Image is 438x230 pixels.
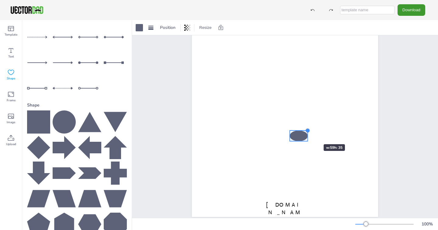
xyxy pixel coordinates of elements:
span: Template [5,32,17,37]
span: Frame [7,98,16,103]
span: Text [8,54,14,59]
div: Shape [27,100,127,110]
div: w: 59 h: 35 [324,144,345,151]
input: template name [340,6,395,14]
button: Resize [197,23,214,33]
img: VectorDad-1.png [10,5,44,15]
span: Shape [7,76,15,81]
div: 100 % [420,221,434,227]
span: Image [7,120,15,125]
span: Position [159,25,177,30]
button: Download [398,4,425,16]
span: [DOMAIN_NAME] [266,201,304,223]
span: Upload [6,142,16,147]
